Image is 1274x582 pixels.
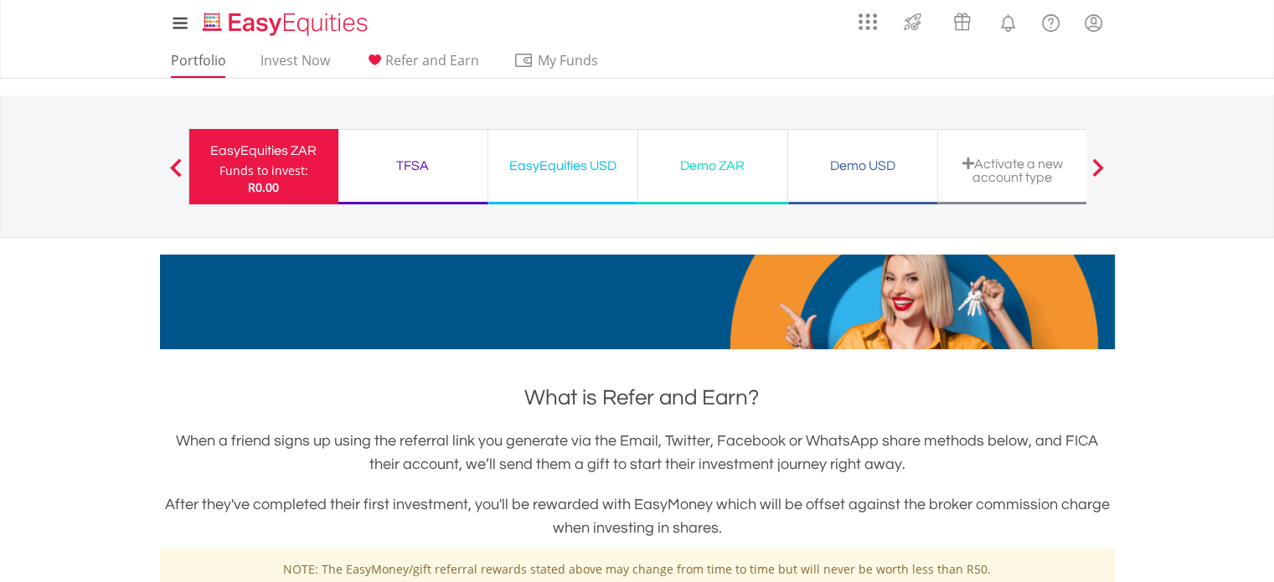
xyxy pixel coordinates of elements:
[385,51,479,70] span: Refer and Earn
[160,255,1115,349] img: EasyMortage Promotion Banner
[196,4,374,38] a: Home page
[348,154,477,178] div: TFSA
[160,430,1115,476] h3: When a friend signs up using the referral link you generate via the Email, Twitter, Facebook or W...
[173,561,1102,578] p: NOTE: The EasyMoney/gift referral rewards stated above may change from time to time but will neve...
[948,157,1077,184] div: Activate a new account type
[859,13,877,31] img: grid-menu-icon.svg
[948,8,976,35] img: vouchers-v2.svg
[219,162,308,179] div: Funds to invest:
[899,8,926,35] img: thrive-v2.svg
[937,4,987,35] a: Vouchers
[1072,4,1115,41] a: My Profile
[160,493,1115,540] h3: After they've completed their first investment, you'll be rewarded with EasyMoney which will be o...
[164,52,233,78] a: Portfolio
[648,154,777,178] div: Demo ZAR
[987,4,1029,38] a: Notifications
[513,49,623,71] span: My Funds
[199,139,328,162] div: EasyEquities ZAR
[358,52,486,78] a: Refer and Earn
[1029,4,1072,38] a: FAQ's and Support
[798,154,927,178] div: Demo USD
[254,52,337,78] a: Invest Now
[498,154,627,178] div: EasyEquities USD
[848,4,888,31] a: AppsGrid
[248,179,279,195] span: R0.00
[199,10,374,38] img: EasyEquities_Logo.png
[524,387,759,409] span: What is Refer and Earn?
